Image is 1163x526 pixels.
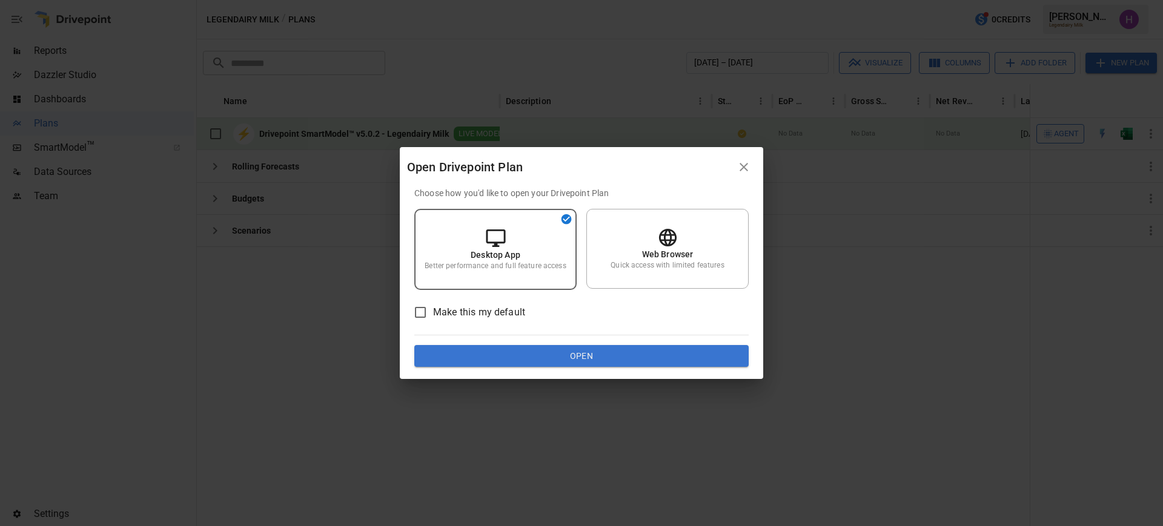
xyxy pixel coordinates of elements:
p: Desktop App [471,249,520,261]
span: Make this my default [433,305,525,320]
button: Open [414,345,749,367]
p: Web Browser [642,248,694,260]
div: Open Drivepoint Plan [407,157,732,177]
p: Better performance and full feature access [425,261,566,271]
p: Quick access with limited features [611,260,724,271]
p: Choose how you'd like to open your Drivepoint Plan [414,187,749,199]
